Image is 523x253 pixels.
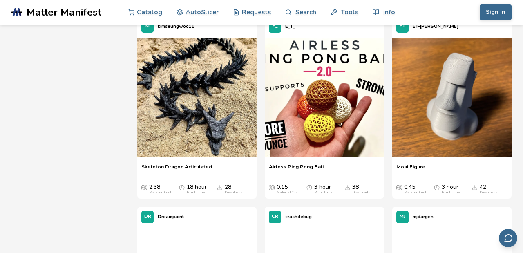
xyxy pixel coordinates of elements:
[434,184,440,190] span: Average Print Time
[480,184,498,195] div: 42
[269,163,324,176] a: Airless Ping Pong Ball
[158,213,184,221] p: Dreampaint
[472,184,478,190] span: Downloads
[352,184,370,195] div: 38
[285,213,312,221] p: crashdebug
[272,214,278,219] span: CR
[480,190,498,195] div: Downloads
[187,190,205,195] div: Print Time
[277,184,299,195] div: 0.15
[352,190,370,195] div: Downloads
[442,184,460,195] div: 3 hour
[158,22,194,31] p: kimseungwoo11
[314,190,332,195] div: Print Time
[499,229,517,247] button: Send feedback via email
[273,24,278,29] span: E_
[442,190,460,195] div: Print Time
[217,184,223,190] span: Downloads
[413,213,434,221] p: mjdargen
[149,190,171,195] div: Material Cost
[145,24,150,29] span: KI
[277,190,299,195] div: Material Cost
[225,190,243,195] div: Downloads
[413,22,458,31] p: ET-[PERSON_NAME]
[306,184,312,190] span: Average Print Time
[141,184,147,190] span: Average Cost
[269,184,275,190] span: Average Cost
[27,7,101,18] span: Matter Manifest
[480,4,512,20] button: Sign In
[144,214,151,219] span: DR
[396,163,425,176] a: Moai Figure
[179,184,185,190] span: Average Print Time
[404,190,426,195] div: Material Cost
[187,184,207,195] div: 18 hour
[141,163,212,176] a: Skeleton Dragon Articulated
[149,184,171,195] div: 2.38
[404,184,426,195] div: 0.45
[400,214,405,219] span: MJ
[225,184,243,195] div: 28
[344,184,350,190] span: Downloads
[285,22,295,31] p: E_T_
[400,24,405,29] span: ET
[314,184,332,195] div: 3 hour
[396,184,402,190] span: Average Cost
